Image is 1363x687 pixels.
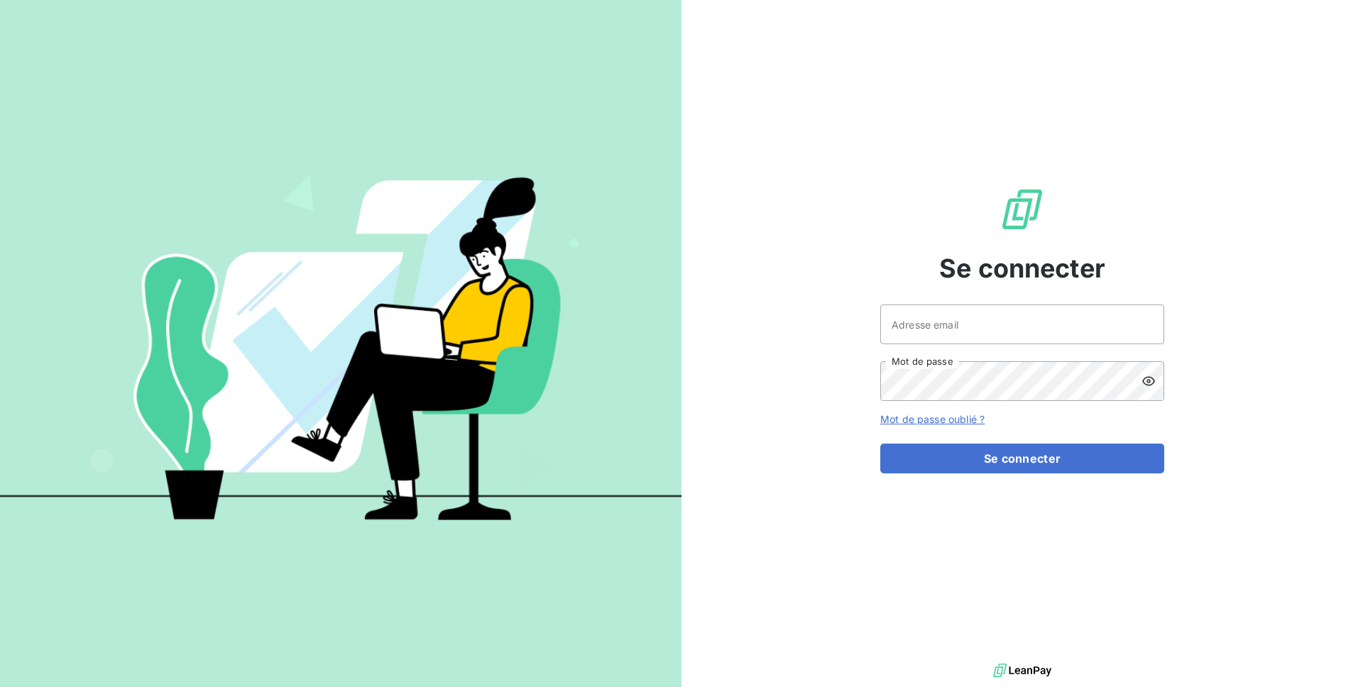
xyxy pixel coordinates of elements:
img: Logo LeanPay [1000,187,1045,232]
button: Se connecter [880,444,1164,473]
a: Mot de passe oublié ? [880,413,985,425]
span: Se connecter [939,249,1105,287]
input: placeholder [880,304,1164,344]
img: logo [993,660,1051,681]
